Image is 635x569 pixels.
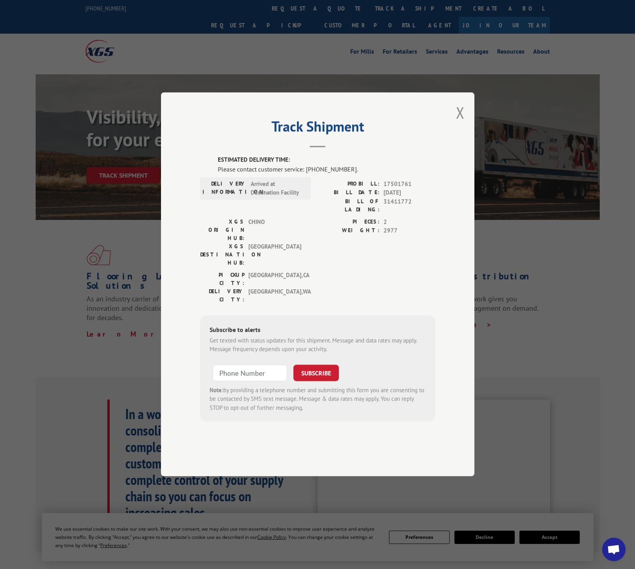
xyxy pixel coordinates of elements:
[318,218,380,227] label: PIECES:
[456,102,465,123] button: Close modal
[248,218,301,242] span: CHINO
[200,121,435,136] h2: Track Shipment
[602,538,626,561] a: Open chat
[318,227,380,236] label: WEIGHT:
[318,197,380,214] label: BILL OF LADING:
[384,218,435,227] span: 2
[200,218,244,242] label: XGS ORIGIN HUB:
[318,189,380,198] label: BILL DATE:
[384,180,435,189] span: 17501761
[248,242,301,267] span: [GEOGRAPHIC_DATA]
[248,271,301,287] span: [GEOGRAPHIC_DATA] , CA
[200,287,244,304] label: DELIVERY CITY:
[200,242,244,267] label: XGS DESTINATION HUB:
[384,189,435,198] span: [DATE]
[384,227,435,236] span: 2977
[213,365,287,381] input: Phone Number
[251,180,304,197] span: Arrived at Destination Facility
[384,197,435,214] span: 31411772
[218,164,435,174] div: Please contact customer service: [PHONE_NUMBER].
[210,386,223,394] strong: Note:
[293,365,339,381] button: SUBSCRIBE
[210,325,426,336] div: Subscribe to alerts
[218,156,435,165] label: ESTIMATED DELIVERY TIME:
[248,287,301,304] span: [GEOGRAPHIC_DATA] , WA
[203,180,247,197] label: DELIVERY INFORMATION:
[200,271,244,287] label: PICKUP CITY:
[318,180,380,189] label: PROBILL:
[210,336,426,354] div: Get texted with status updates for this shipment. Message and data rates may apply. Message frequ...
[210,386,426,412] div: by providing a telephone number and submitting this form you are consenting to be contacted by SM...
